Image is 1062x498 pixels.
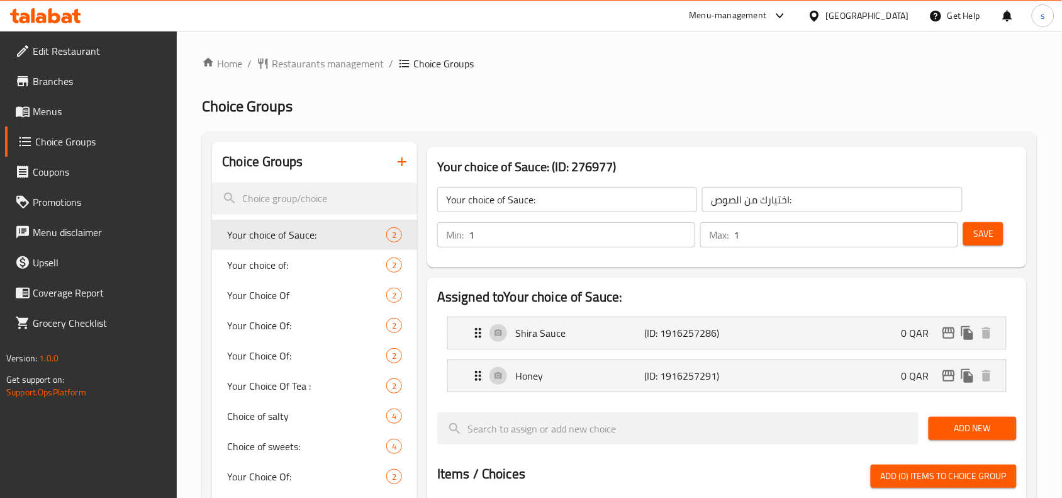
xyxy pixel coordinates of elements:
li: Expand [437,354,1017,397]
p: Shira Sauce [515,325,644,341]
div: Your choice of Sauce:2 [212,220,417,250]
p: 0 QAR [902,368,939,383]
span: Branches [33,74,167,89]
div: Choices [386,409,402,424]
li: Expand [437,312,1017,354]
span: Add (0) items to choice group [881,468,1007,484]
p: (ID: 1916257286) [644,325,730,341]
button: Save [963,222,1003,246]
span: Upsell [33,255,167,270]
span: Coverage Report [33,285,167,300]
a: Home [202,56,242,71]
span: Your Choice Of Tea : [227,378,386,393]
span: Your Choice Of: [227,469,386,484]
input: search [437,412,919,444]
span: Promotions [33,195,167,210]
span: Menu disclaimer [33,225,167,240]
span: 4 [387,410,401,422]
h2: Assigned to Your choice of Sauce: [437,288,1017,307]
div: Your Choice Of:2 [212,461,417,492]
p: Min: [446,227,464,242]
div: Choices [386,348,402,363]
p: 0 QAR [902,325,939,341]
p: (ID: 1916257291) [644,368,730,383]
p: Max: [709,227,729,242]
span: 2 [387,320,401,332]
li: / [247,56,252,71]
button: delete [977,366,996,385]
span: 2 [387,229,401,241]
button: Add (0) items to choice group [871,465,1017,488]
span: s [1041,9,1045,23]
span: 1.0.0 [39,350,59,366]
a: Menus [5,96,177,127]
span: Your choice of: [227,257,386,273]
span: Choice Groups [35,134,167,149]
div: Choices [386,227,402,242]
button: duplicate [958,324,977,342]
span: Your Choice Of: [227,348,386,363]
h3: Your choice of Sauce: (ID: 276977) [437,157,1017,177]
a: Branches [5,66,177,96]
div: Expand [448,317,1006,349]
div: Choices [386,318,402,333]
span: Your Choice Of: [227,318,386,333]
button: edit [939,324,958,342]
div: Choices [386,288,402,303]
a: Grocery Checklist [5,308,177,338]
div: Your Choice Of2 [212,280,417,310]
input: search [212,183,417,215]
span: 2 [387,380,401,392]
a: Upsell [5,247,177,278]
span: Your choice of Sauce: [227,227,386,242]
a: Choice Groups [5,127,177,157]
span: Your Choice Of [227,288,386,303]
a: Menu disclaimer [5,217,177,247]
div: Choice of sweets:4 [212,431,417,461]
span: Choice Groups [202,92,293,120]
span: 2 [387,471,401,483]
div: Choices [386,469,402,484]
span: 2 [387,259,401,271]
span: 2 [387,290,401,302]
a: Support.OpsPlatform [6,384,86,400]
div: Expand [448,360,1006,392]
a: Edit Restaurant [5,36,177,66]
a: Coverage Report [5,278,177,308]
span: Grocery Checklist [33,315,167,331]
div: Choice of salty4 [212,401,417,431]
button: duplicate [958,366,977,385]
span: 2 [387,350,401,362]
div: Choices [386,257,402,273]
h2: Choice Groups [222,152,303,171]
span: Edit Restaurant [33,43,167,59]
li: / [389,56,393,71]
span: Choice of sweets: [227,439,386,454]
a: Promotions [5,187,177,217]
span: Coupons [33,164,167,179]
span: Menus [33,104,167,119]
span: Add New [939,421,1007,436]
div: Your Choice Of Tea :2 [212,371,417,401]
span: Get support on: [6,371,64,388]
div: Choices [386,378,402,393]
h2: Items / Choices [437,465,525,484]
button: Add New [929,417,1017,440]
div: Your Choice Of:2 [212,341,417,371]
span: Restaurants management [272,56,384,71]
div: [GEOGRAPHIC_DATA] [826,9,909,23]
span: Choice of salty [227,409,386,424]
div: Menu-management [690,8,767,23]
span: Version: [6,350,37,366]
span: Save [973,226,993,242]
div: Your Choice Of:2 [212,310,417,341]
a: Restaurants management [257,56,384,71]
a: Coupons [5,157,177,187]
button: edit [939,366,958,385]
nav: breadcrumb [202,56,1037,71]
div: Your choice of:2 [212,250,417,280]
p: Honey [515,368,644,383]
span: 4 [387,441,401,453]
button: delete [977,324,996,342]
span: Choice Groups [413,56,474,71]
